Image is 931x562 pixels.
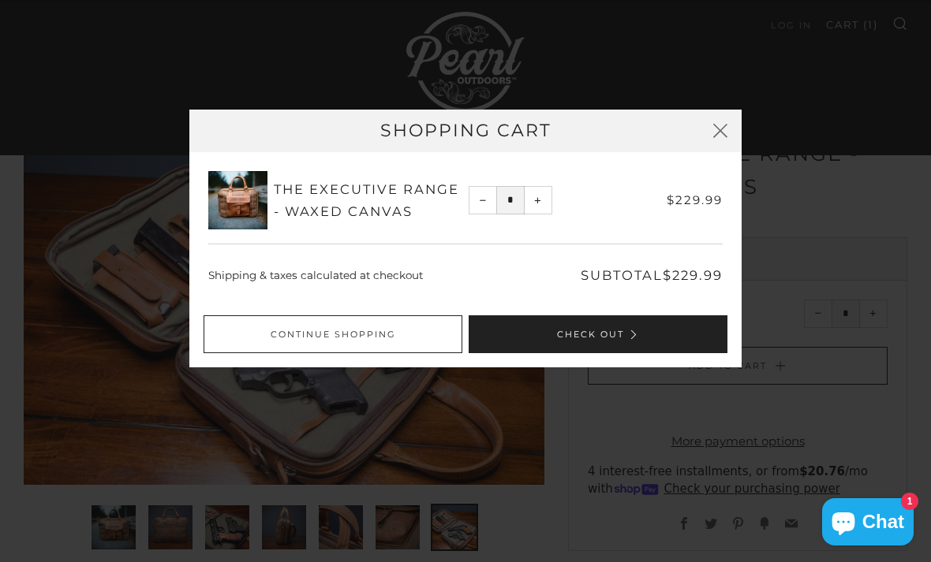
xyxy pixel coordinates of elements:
[274,178,463,222] a: The Executive Range - Waxed Canvas
[189,110,742,152] h3: Shopping Cart
[534,197,541,204] span: +
[496,186,525,214] input: quantity
[663,267,723,283] span: $229.99
[699,110,742,152] button: close
[817,498,918,549] inbox-online-store-chat: Shopify online store chat
[208,171,267,230] img: The Executive Range - Waxed Canvas
[469,315,727,353] button: Check Out
[667,192,723,207] span: $229.99
[204,315,462,353] a: Continue shopping
[555,263,723,287] p: Subtotal
[480,197,487,204] span: −
[208,263,549,287] p: Shipping & taxes calculated at checkout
